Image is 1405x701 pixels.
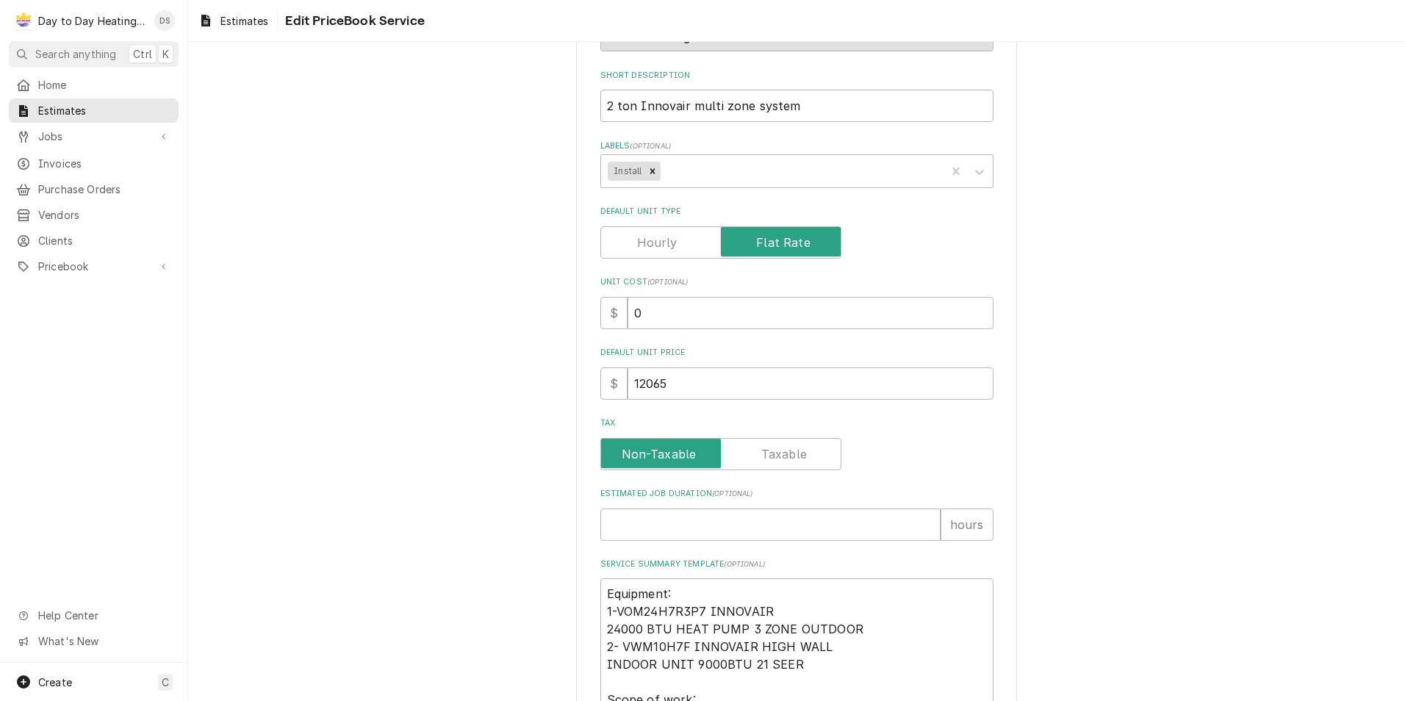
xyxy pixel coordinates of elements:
[9,603,179,628] a: Go to Help Center
[35,46,116,62] span: Search anything
[38,13,146,29] div: Day to Day Heating and Cooling
[9,151,179,176] a: Invoices
[193,9,274,33] a: Estimates
[38,608,170,623] span: Help Center
[600,206,993,218] label: Default Unit Type
[281,11,425,31] span: Edit PriceBook Service
[600,417,993,470] div: Tax
[38,181,171,197] span: Purchase Orders
[38,103,171,118] span: Estimates
[600,276,993,288] label: Unit Cost
[13,10,34,31] div: D
[712,489,753,497] span: ( optional )
[600,558,993,570] label: Service Summary Template
[600,367,628,400] div: $
[600,90,993,122] input: Name used to describe this Service
[9,203,179,227] a: Vendors
[13,10,34,31] div: Day to Day Heating and Cooling's Avatar
[9,41,179,67] button: Search anythingCtrlK
[38,676,72,689] span: Create
[9,629,179,653] a: Go to What's New
[600,70,993,122] div: Short Description
[600,70,993,82] label: Short Description
[9,229,179,253] a: Clients
[647,278,689,286] span: ( optional )
[9,73,179,97] a: Home
[220,13,268,29] span: Estimates
[154,10,175,31] div: David Silvestre's Avatar
[38,259,149,274] span: Pricebook
[9,177,179,201] a: Purchase Orders
[600,206,993,258] div: Default Unit Type
[38,233,171,248] span: Clients
[600,297,628,329] div: $
[9,124,179,148] a: Go to Jobs
[9,98,179,123] a: Estimates
[724,560,765,568] span: ( optional )
[600,347,993,359] label: Default Unit Price
[38,129,149,144] span: Jobs
[630,142,671,150] span: ( optional )
[162,675,169,690] span: C
[600,488,993,540] div: Estimated Job Duration
[38,156,171,171] span: Invoices
[162,46,169,62] span: K
[608,162,644,181] div: Install
[133,46,152,62] span: Ctrl
[38,77,171,93] span: Home
[154,10,175,31] div: DS
[600,347,993,399] div: Default Unit Price
[600,140,993,188] div: Labels
[600,488,993,500] label: Estimated Job Duration
[600,276,993,328] div: Unit Cost
[600,417,993,429] label: Tax
[9,254,179,278] a: Go to Pricebook
[941,508,993,541] div: hours
[644,162,661,181] div: Remove Install
[38,633,170,649] span: What's New
[38,207,171,223] span: Vendors
[600,140,993,152] label: Labels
